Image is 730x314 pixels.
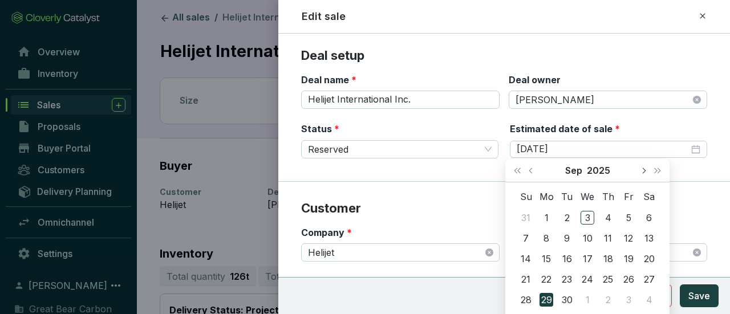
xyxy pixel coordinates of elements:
[639,187,659,207] th: Sa
[618,207,639,228] td: 2025-09-05
[598,228,618,248] td: 2025-09-11
[577,269,598,289] td: 2025-09-24
[301,123,339,135] label: Status
[581,252,594,266] div: 17
[639,289,659,310] td: 2025-10-04
[557,289,577,310] td: 2025-09-30
[485,248,493,256] span: close-circle
[516,269,536,289] td: 2025-09-21
[308,141,492,158] span: Reserved
[577,187,598,207] th: We
[622,272,635,286] div: 26
[516,289,536,310] td: 2025-09-28
[601,211,615,225] div: 4
[536,187,557,207] th: Mo
[618,289,639,310] td: 2025-10-03
[587,159,610,182] button: Choose a year
[601,293,615,307] div: 2
[509,74,561,86] label: Deal owner
[557,207,577,228] td: 2025-09-02
[693,96,701,104] span: close-circle
[639,269,659,289] td: 2025-09-27
[560,211,574,225] div: 2
[642,211,656,225] div: 6
[536,248,557,269] td: 2025-09-15
[557,187,577,207] th: Tu
[581,272,594,286] div: 24
[540,272,553,286] div: 22
[577,248,598,269] td: 2025-09-17
[680,284,719,307] button: Save
[519,231,533,245] div: 7
[636,159,651,182] button: Next month (PageDown)
[622,252,635,266] div: 19
[642,252,656,266] div: 20
[540,211,553,225] div: 1
[693,248,701,256] span: close-circle
[560,293,574,307] div: 30
[598,269,618,289] td: 2025-09-25
[519,211,533,225] div: 31
[639,228,659,248] td: 2025-09-13
[618,248,639,269] td: 2025-09-19
[516,248,536,269] td: 2025-09-14
[525,159,540,182] button: Previous month (PageUp)
[581,231,594,245] div: 10
[650,159,665,182] button: Next year (Control + right)
[301,47,707,64] p: Deal setup
[598,187,618,207] th: Th
[639,207,659,228] td: 2025-09-06
[622,211,635,225] div: 5
[622,293,635,307] div: 3
[301,226,352,239] label: Company
[540,252,553,266] div: 15
[302,9,346,24] h2: Edit sale
[601,231,615,245] div: 11
[540,293,553,307] div: 29
[577,289,598,310] td: 2025-10-01
[642,293,656,307] div: 4
[601,272,615,286] div: 25
[618,269,639,289] td: 2025-09-26
[642,272,656,286] div: 27
[598,207,618,228] td: 2025-09-04
[308,244,493,261] span: Helijet
[536,207,557,228] td: 2025-09-01
[598,289,618,310] td: 2025-10-02
[577,228,598,248] td: 2025-09-10
[565,159,582,182] button: Choose a month
[510,159,525,182] button: Last year (Control + left)
[301,74,356,86] label: Deal name
[577,207,598,228] td: 2025-09-03
[639,248,659,269] td: 2025-09-20
[618,228,639,248] td: 2025-09-12
[598,248,618,269] td: 2025-09-18
[301,200,707,217] p: Customer
[601,252,615,266] div: 18
[519,272,533,286] div: 21
[642,231,656,245] div: 13
[516,187,536,207] th: Su
[622,231,635,245] div: 12
[516,207,536,228] td: 2025-08-31
[536,228,557,248] td: 2025-09-08
[581,211,594,225] div: 3
[560,231,574,245] div: 9
[618,187,639,207] th: Fr
[581,293,594,307] div: 1
[560,252,574,266] div: 16
[540,231,553,245] div: 8
[536,289,557,310] td: 2025-09-29
[557,228,577,248] td: 2025-09-09
[557,248,577,269] td: 2025-09-16
[516,91,700,108] span: Laura Lau
[519,293,533,307] div: 28
[516,228,536,248] td: 2025-09-07
[560,272,574,286] div: 23
[517,143,689,156] input: mm/dd/yy
[510,123,620,135] label: Estimated date of sale
[557,269,577,289] td: 2025-09-23
[688,289,710,303] span: Save
[519,252,533,266] div: 14
[536,269,557,289] td: 2025-09-22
